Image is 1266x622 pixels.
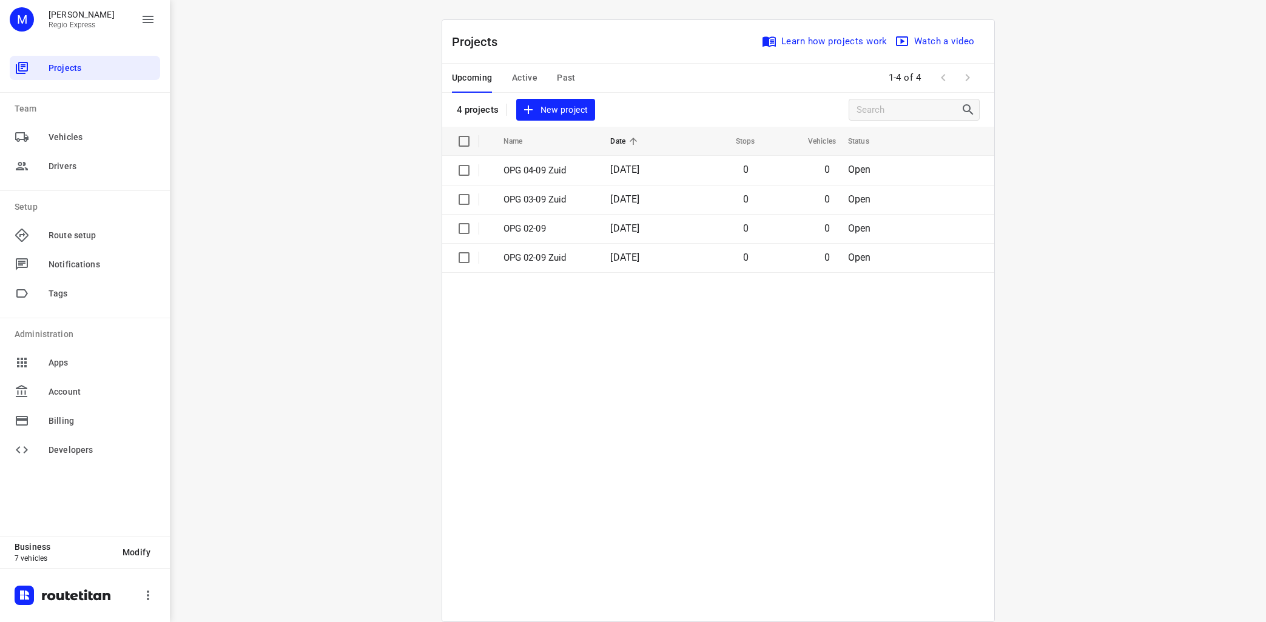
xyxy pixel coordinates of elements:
span: Stops [720,134,755,149]
span: Previous Page [931,65,955,90]
span: 1-4 of 4 [884,65,926,91]
span: Open [848,252,871,263]
span: 0 [824,164,830,175]
div: M [10,7,34,32]
p: Team [15,102,160,115]
p: 7 vehicles [15,554,113,563]
span: 0 [743,252,749,263]
span: Next Page [955,65,980,90]
span: Date [610,134,641,149]
span: Route setup [49,229,155,242]
span: Open [848,164,871,175]
span: [DATE] [610,222,639,234]
div: Tags [10,281,160,306]
span: Drivers [49,160,155,173]
span: 0 [824,193,830,205]
span: Projects [49,62,155,75]
span: Notifications [49,258,155,271]
span: Billing [49,415,155,427]
p: 4 projects [457,104,499,115]
div: Projects [10,56,160,80]
p: Setup [15,201,160,213]
span: Tags [49,287,155,300]
span: [DATE] [610,164,639,175]
span: 0 [824,222,830,234]
div: Apps [10,350,160,375]
span: New project [524,102,588,118]
span: 0 [743,193,749,205]
span: Vehicles [792,134,836,149]
div: Account [10,380,160,404]
span: Open [848,193,871,205]
div: Drivers [10,154,160,178]
span: Account [49,386,155,398]
span: Past [557,70,576,85]
p: Regio Express [49,21,115,29]
button: Modify [113,541,160,563]
div: Developers [10,438,160,462]
span: Upcoming [452,70,493,85]
span: [DATE] [610,193,639,205]
span: Developers [49,444,155,456]
p: OPG 04-09 Zuid [503,164,593,178]
p: OPG 02-09 [503,222,593,236]
p: OPG 03-09 Zuid [503,193,593,207]
div: Search [961,102,979,117]
input: Search projects [857,101,961,119]
span: Active [512,70,537,85]
span: 0 [824,252,830,263]
div: Vehicles [10,125,160,149]
span: 0 [743,164,749,175]
span: Apps [49,356,155,369]
div: Notifications [10,252,160,276]
span: [DATE] [610,252,639,263]
p: OPG 02-09 Zuid [503,251,593,265]
p: Administration [15,328,160,341]
p: Max Bisseling [49,10,115,19]
span: Status [848,134,885,149]
span: 0 [743,222,749,234]
p: Projects [452,33,508,51]
span: Modify [123,547,150,557]
button: New project [516,99,595,121]
p: Business [15,542,113,552]
span: Open [848,222,871,234]
span: Vehicles [49,131,155,144]
div: Route setup [10,223,160,247]
div: Billing [10,409,160,433]
span: Name [503,134,539,149]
